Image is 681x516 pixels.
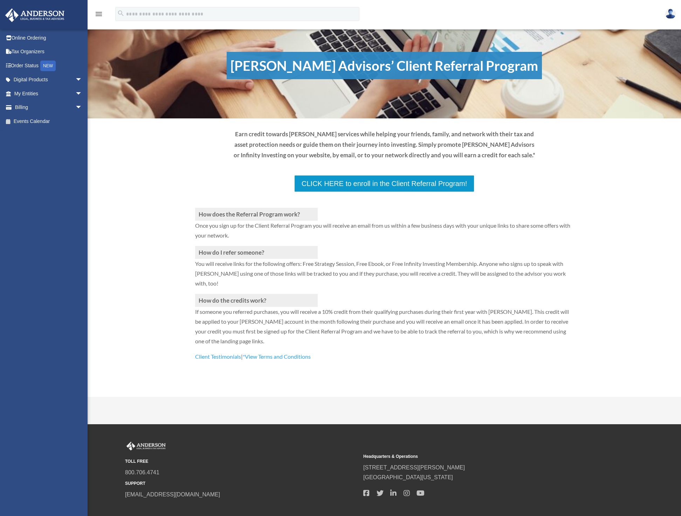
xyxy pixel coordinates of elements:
small: Headquarters & Operations [363,453,597,460]
i: menu [95,10,103,18]
img: Anderson Advisors Platinum Portal [3,8,67,22]
i: search [117,9,125,17]
a: Order StatusNEW [5,59,93,73]
p: You will receive links for the following offers: Free Strategy Session, Free Ebook, or Free Infin... [195,259,573,294]
a: CLICK HERE to enroll in the Client Referral Program! [294,175,475,192]
a: Client Testimonials [195,353,241,363]
a: [EMAIL_ADDRESS][DOMAIN_NAME] [125,491,220,497]
span: arrow_drop_down [75,87,89,101]
a: *View Terms and Conditions [243,353,311,363]
h3: How does the Referral Program work? [195,208,318,221]
a: Events Calendar [5,114,93,128]
img: Anderson Advisors Platinum Portal [125,442,167,451]
a: [STREET_ADDRESS][PERSON_NAME] [363,465,465,470]
a: Digital Productsarrow_drop_down [5,73,93,87]
div: NEW [40,61,56,71]
h1: [PERSON_NAME] Advisors’ Client Referral Program [227,52,542,79]
span: arrow_drop_down [75,101,89,115]
small: TOLL FREE [125,458,358,465]
img: User Pic [665,9,676,19]
a: Online Ordering [5,31,93,45]
a: [GEOGRAPHIC_DATA][US_STATE] [363,474,453,480]
p: If someone you referred purchases, you will receive a 10% credit from their qualifying purchases ... [195,307,573,352]
a: Billingarrow_drop_down [5,101,93,115]
a: menu [95,12,103,18]
p: | [195,352,573,362]
a: My Entitiesarrow_drop_down [5,87,93,101]
a: 800.706.4741 [125,469,159,475]
p: Earn credit towards [PERSON_NAME] services while helping your friends, family, and network with t... [233,129,536,160]
h3: How do I refer someone? [195,246,318,259]
small: SUPPORT [125,480,358,487]
p: Once you sign up for the Client Referral Program you will receive an email from us within a few b... [195,221,573,246]
a: Tax Organizers [5,45,93,59]
h3: How do the credits work? [195,294,318,307]
span: arrow_drop_down [75,73,89,87]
